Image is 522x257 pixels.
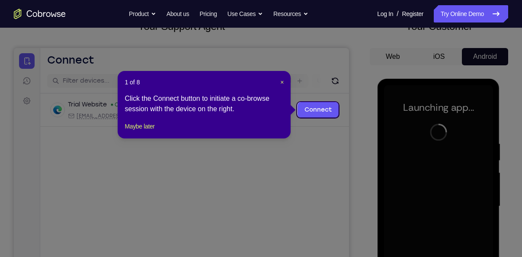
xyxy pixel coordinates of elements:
[314,26,328,40] button: Refresh
[97,56,99,58] div: New devices found.
[26,45,335,79] div: Open device details
[397,9,398,19] span: /
[273,5,308,22] button: Resources
[434,5,508,22] a: Try Online Demo
[125,78,140,87] span: 1 of 8
[54,52,93,61] div: Trial Website
[129,5,156,22] button: Product
[125,121,154,132] button: Maybe later
[96,53,119,60] div: Online
[172,29,199,37] label: demo_id
[5,5,21,21] a: Connect
[377,5,393,22] a: Log In
[161,64,214,71] div: App
[125,93,284,114] div: Click the Connect button to initiate a co-browse session with the device on the right.
[54,64,156,71] div: Email
[402,5,423,22] a: Register
[284,54,325,70] a: Connect
[280,79,284,86] span: ×
[280,78,284,87] button: Close Tour
[49,29,158,37] input: Filter devices...
[5,45,21,61] a: Settings
[227,5,263,22] button: Use Cases
[199,5,217,22] a: Pricing
[33,5,80,19] h1: Connect
[167,5,189,22] a: About us
[5,25,21,41] a: Sessions
[303,29,325,37] label: User ID
[63,64,156,71] span: web@example.com
[14,9,66,19] a: Go to the home page
[262,29,277,37] label: Email
[219,64,242,71] span: +11 more
[170,64,214,71] span: Cobrowse demo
